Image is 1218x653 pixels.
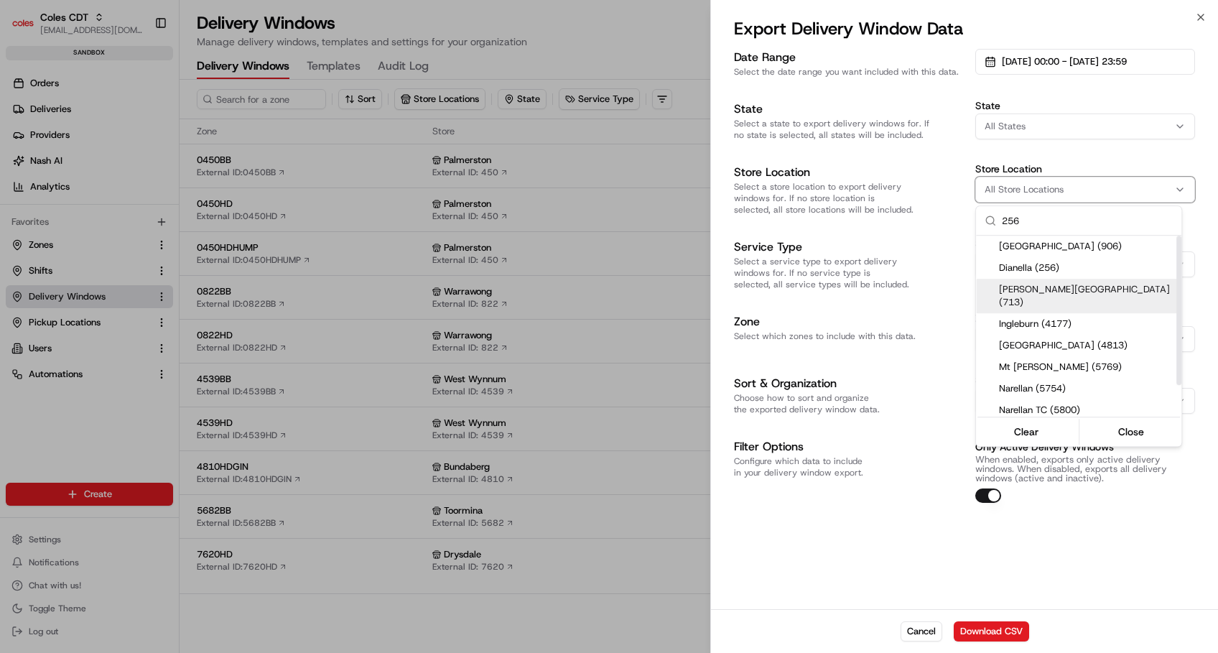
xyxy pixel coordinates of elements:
[116,203,236,228] a: 💻API Documentation
[244,142,261,159] button: Start new chat
[1082,422,1181,442] button: Close
[143,244,174,254] span: Pylon
[999,404,1176,417] span: Narellan TC (5800)
[999,318,1176,330] span: Ingleburn (4177)
[121,210,133,221] div: 💻
[976,236,1181,446] div: Suggestions
[999,261,1176,274] span: Dianella (256)
[14,14,43,43] img: Nash
[136,208,231,223] span: API Documentation
[999,361,1176,374] span: Mt [PERSON_NAME] (5769)
[977,422,1076,442] button: Clear
[999,240,1176,253] span: [GEOGRAPHIC_DATA] (906)
[14,210,26,221] div: 📗
[29,208,110,223] span: Knowledge Base
[999,382,1176,395] span: Narellan (5754)
[1002,206,1173,235] input: Search...
[14,57,261,80] p: Welcome 👋
[999,339,1176,352] span: [GEOGRAPHIC_DATA] (4813)
[999,283,1176,309] span: [PERSON_NAME][GEOGRAPHIC_DATA] (713)
[101,243,174,254] a: Powered byPylon
[9,203,116,228] a: 📗Knowledge Base
[37,93,237,108] input: Clear
[49,152,182,163] div: We're available if you need us!
[14,137,40,163] img: 1736555255976-a54dd68f-1ca7-489b-9aae-adbdc363a1c4
[49,137,236,152] div: Start new chat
